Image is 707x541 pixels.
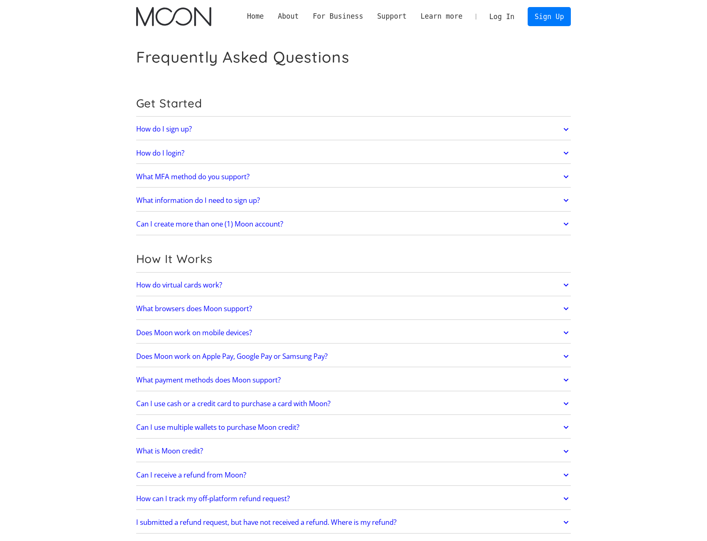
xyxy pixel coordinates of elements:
h2: Does Moon work on Apple Pay, Google Pay or Samsung Pay? [136,352,328,361]
a: What payment methods does Moon support? [136,371,571,389]
h2: Get Started [136,96,571,110]
a: Can I receive a refund from Moon? [136,466,571,484]
a: What MFA method do you support? [136,168,571,185]
a: Log In [482,7,521,26]
h2: What information do I need to sign up? [136,196,260,205]
h1: Frequently Asked Questions [136,48,350,66]
a: Home [240,11,271,22]
a: Sign Up [528,7,571,26]
a: How do virtual cards work? [136,276,571,294]
h2: Can I use multiple wallets to purchase Moon credit? [136,423,299,431]
a: Does Moon work on Apple Pay, Google Pay or Samsung Pay? [136,348,571,365]
h2: What is Moon credit? [136,447,203,455]
h2: What payment methods does Moon support? [136,376,281,384]
h2: Can I receive a refund from Moon? [136,471,246,479]
h2: Does Moon work on mobile devices? [136,329,252,337]
h2: What MFA method do you support? [136,173,250,181]
h2: How do I login? [136,149,184,157]
h2: How do virtual cards work? [136,281,222,289]
a: What browsers does Moon support? [136,300,571,317]
h2: I submitted a refund request, but have not received a refund. Where is my refund? [136,518,396,526]
a: How do I sign up? [136,121,571,138]
img: Moon Logo [136,7,211,26]
h2: How can I track my off-platform refund request? [136,495,290,503]
a: What information do I need to sign up? [136,192,571,209]
a: I submitted a refund request, but have not received a refund. Where is my refund? [136,514,571,531]
div: For Business [313,11,363,22]
a: What is Moon credit? [136,443,571,460]
a: Can I use multiple wallets to purchase Moon credit? [136,419,571,436]
h2: How It Works [136,252,571,266]
a: Can I create more than one (1) Moon account? [136,215,571,233]
h2: Can I create more than one (1) Moon account? [136,220,283,228]
div: Support [377,11,406,22]
a: How can I track my off-platform refund request? [136,490,571,507]
h2: How do I sign up? [136,125,192,133]
div: Learn more [421,11,462,22]
div: About [278,11,299,22]
h2: Can I use cash or a credit card to purchase a card with Moon? [136,400,330,408]
a: Does Moon work on mobile devices? [136,324,571,341]
a: How do I login? [136,144,571,162]
h2: What browsers does Moon support? [136,305,252,313]
a: Can I use cash or a credit card to purchase a card with Moon? [136,395,571,412]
